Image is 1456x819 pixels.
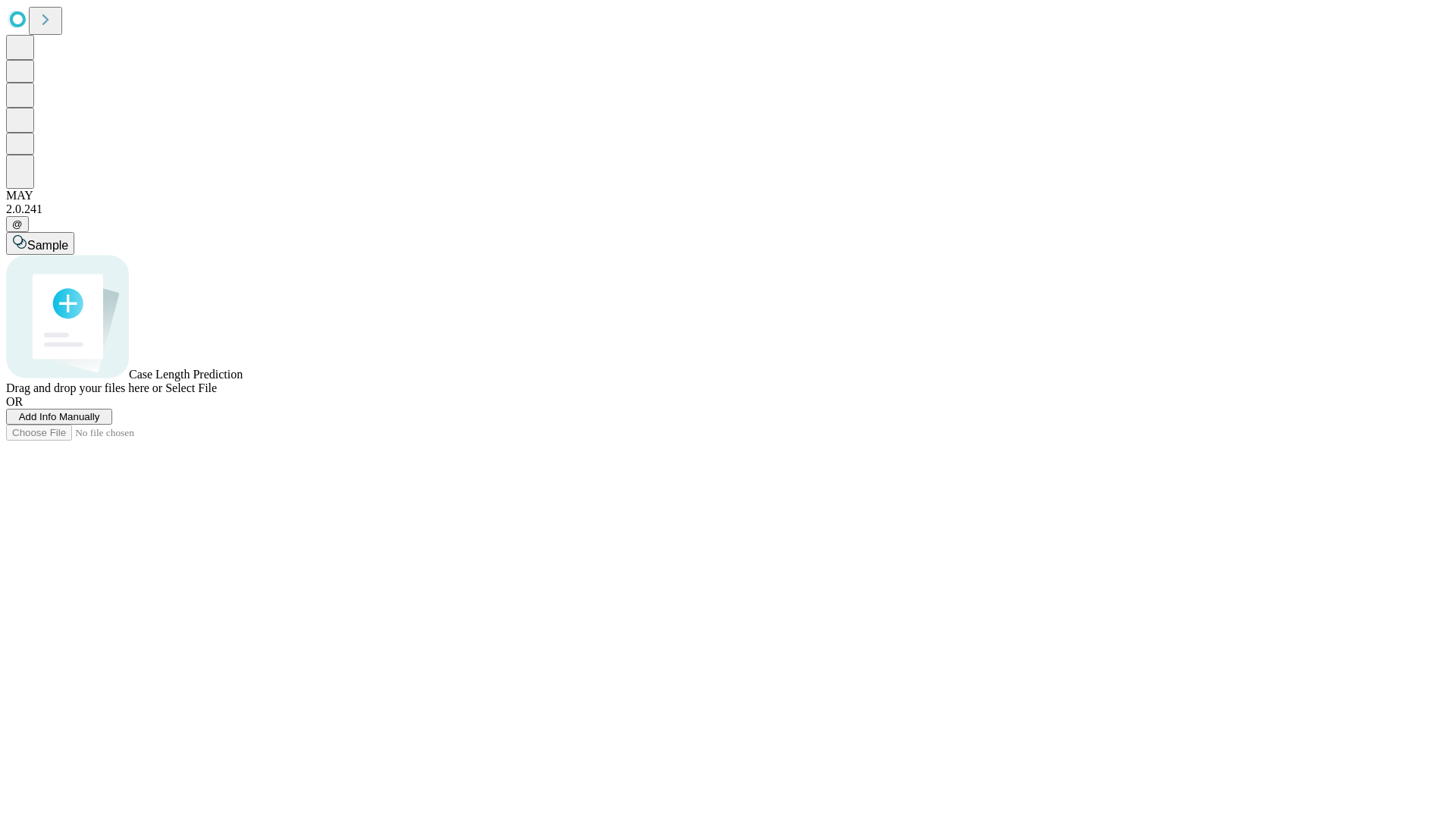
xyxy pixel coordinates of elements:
button: Sample [6,232,74,255]
button: Add Info Manually [6,409,112,425]
span: @ [12,218,23,230]
span: Case Length Prediction [129,368,243,381]
div: 2.0.241 [6,202,1450,216]
span: Sample [27,239,68,252]
span: Add Info Manually [19,411,100,422]
span: OR [6,395,23,408]
div: MAY [6,189,1450,202]
span: Select File [165,381,217,394]
button: @ [6,216,29,232]
span: Drag and drop your files here or [6,381,162,394]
